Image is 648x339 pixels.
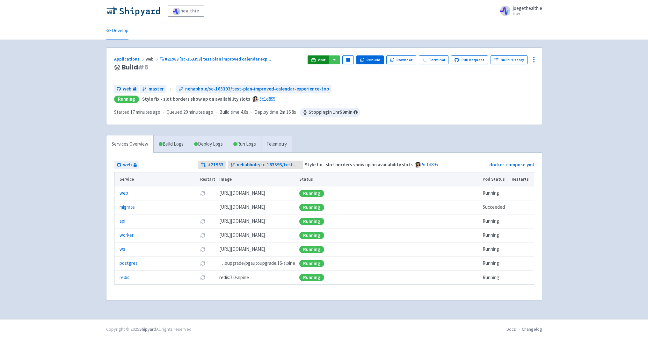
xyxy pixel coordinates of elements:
a: master [140,85,166,93]
button: Rowboat [386,55,416,64]
td: Running [480,228,509,242]
a: Visit [308,55,329,64]
span: Build [122,64,148,71]
a: docker-compose.yml [489,162,534,168]
a: Applications [114,56,146,62]
a: Shipyard [139,326,156,332]
a: #21983 [198,161,226,169]
div: Running [299,204,324,211]
span: Queued [166,109,213,115]
div: Running [114,96,139,103]
a: Changelog [522,326,542,332]
span: redis:7.0-alpine [219,274,249,281]
th: Image [217,172,297,186]
button: Restart pod [200,233,205,238]
th: Status [297,172,480,186]
span: nehabhole/sc-163393/test-plan-improved-calendar-experience-top [237,161,300,169]
span: 2m 16.8s [280,109,296,116]
a: Deploy Logs [189,135,228,153]
div: Running [299,232,324,239]
span: joegethealthie [513,5,542,11]
span: [DOMAIN_NAME][URL] [219,246,265,253]
a: Docs [506,326,516,332]
span: ← [169,85,174,93]
td: Running [480,256,509,270]
strong: Style fix - slot borders show up on availability slots [142,96,250,102]
span: web [123,161,132,169]
button: Restart pod [200,275,205,280]
span: web [146,56,160,62]
td: Running [480,270,509,285]
a: healthie [168,5,204,17]
button: Restart pod [200,261,205,266]
div: Running [299,260,324,267]
td: Running [480,186,509,200]
img: Shipyard logo [106,6,160,16]
span: Visit [318,57,326,62]
span: nehabhole/sc-163393/test-plan-improved-calendar-experience-top [185,85,329,93]
a: web [120,190,128,197]
th: Service [114,172,198,186]
a: Terminal [419,55,448,64]
span: [DOMAIN_NAME][URL] [219,190,265,197]
th: Pod Status [480,172,509,186]
span: pgautoupgrade/pgautoupgrade:16-alpine [219,260,295,267]
a: 5c1d895 [422,162,438,168]
a: nehabhole/sc-163393/test-plan-improved-calendar-experience-top [176,85,331,93]
th: Restarts [509,172,534,186]
span: #21983 [sc-163393] test plan improved calendar exp ... [165,56,271,62]
div: Running [299,274,324,281]
button: Restart pod [200,219,205,224]
span: master [149,85,164,93]
a: postgres [120,260,138,267]
button: Rebuild [356,55,384,64]
a: nehabhole/sc-163393/test-plan-improved-calendar-experience-top [228,161,303,169]
span: Deploy time [254,109,278,116]
a: joegethealthie User [496,6,542,16]
a: Pull Request [451,55,488,64]
span: 4.6s [241,109,248,116]
time: 17 minutes ago [130,109,160,115]
a: Build Logs [154,135,189,153]
a: redis [120,274,129,281]
a: Build History [491,55,528,64]
a: worker [120,232,134,239]
div: · · · [114,108,360,117]
span: Stopping in 1 hr 59 min [300,108,360,117]
div: Copyright © 2025 All rights reserved. [106,326,193,333]
a: Services Overview [106,135,153,153]
a: #21983 [sc-163393] test plan improved calendar exp... [160,56,273,62]
button: Restart pod [200,191,205,196]
td: Running [480,242,509,256]
strong: Style fix - slot borders show up on availability slots [305,162,413,168]
span: Started [114,109,160,115]
span: Build time [219,109,239,116]
a: web [114,85,139,93]
small: User [513,12,542,16]
td: Succeeded [480,200,509,214]
a: Run Logs [228,135,261,153]
strong: # 21983 [208,161,223,169]
span: web [123,85,131,93]
a: 5c1d895 [259,96,275,102]
a: web [114,161,139,169]
span: [DOMAIN_NAME][URL] [219,218,265,225]
button: Restart pod [200,247,205,252]
a: Telemetry [261,135,292,153]
a: api [120,218,125,225]
span: # 5 [138,63,148,72]
div: Running [299,190,324,197]
a: Develop [106,22,128,40]
button: Pause [342,55,354,64]
a: migrate [120,204,135,211]
span: [DOMAIN_NAME][URL] [219,204,265,211]
a: ws [120,246,125,253]
time: 20 minutes ago [183,109,213,115]
div: Running [299,218,324,225]
span: [DOMAIN_NAME][URL] [219,232,265,239]
th: Restart [198,172,217,186]
div: Running [299,246,324,253]
td: Running [480,214,509,228]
